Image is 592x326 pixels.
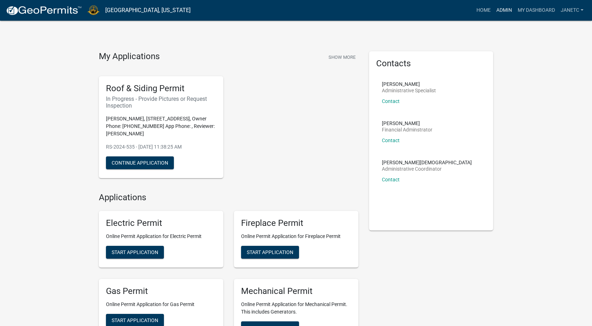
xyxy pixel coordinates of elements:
h4: My Applications [99,51,160,62]
p: [PERSON_NAME] [382,121,432,126]
button: Start Application [106,246,164,259]
span: Start Application [112,249,158,255]
button: Start Application [241,246,299,259]
p: Online Permit Application for Gas Permit [106,301,216,308]
p: Financial Adminstrator [382,127,432,132]
a: Home [474,4,494,17]
p: [PERSON_NAME] [382,82,436,87]
p: Online Permit Application for Fireplace Permit [241,233,351,240]
a: Contact [382,138,400,143]
h5: Fireplace Permit [241,218,351,228]
a: Admin [494,4,515,17]
h5: Contacts [376,58,486,69]
a: Contact [382,177,400,182]
a: Contact [382,98,400,104]
p: RS-2024-535 - [DATE] 11:38:25 AM [106,143,216,151]
a: JanetC [558,4,586,17]
h5: Roof & Siding Permit [106,83,216,94]
p: Administrative Coordinator [382,166,472,171]
h5: Mechanical Permit [241,286,351,296]
h4: Applications [99,192,358,203]
a: [GEOGRAPHIC_DATA], [US_STATE] [105,4,191,16]
span: Start Application [247,249,293,255]
button: Show More [326,51,358,63]
p: Administrative Specialist [382,88,436,93]
p: Online Permit Application for Electric Permit [106,233,216,240]
p: Online Permit Application for Mechanical Permit. This includes Generators. [241,301,351,316]
button: Continue Application [106,156,174,169]
a: My Dashboard [515,4,558,17]
h6: In Progress - Provide Pictures or Request Inspection [106,95,216,109]
span: Start Application [112,317,158,323]
h5: Electric Permit [106,218,216,228]
img: La Porte County, Indiana [87,5,100,15]
p: [PERSON_NAME][DEMOGRAPHIC_DATA] [382,160,472,165]
p: [PERSON_NAME], [STREET_ADDRESS], Owner Phone: [PHONE_NUMBER] App Phone: , Reviewer: [PERSON_NAME] [106,115,216,138]
h5: Gas Permit [106,286,216,296]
